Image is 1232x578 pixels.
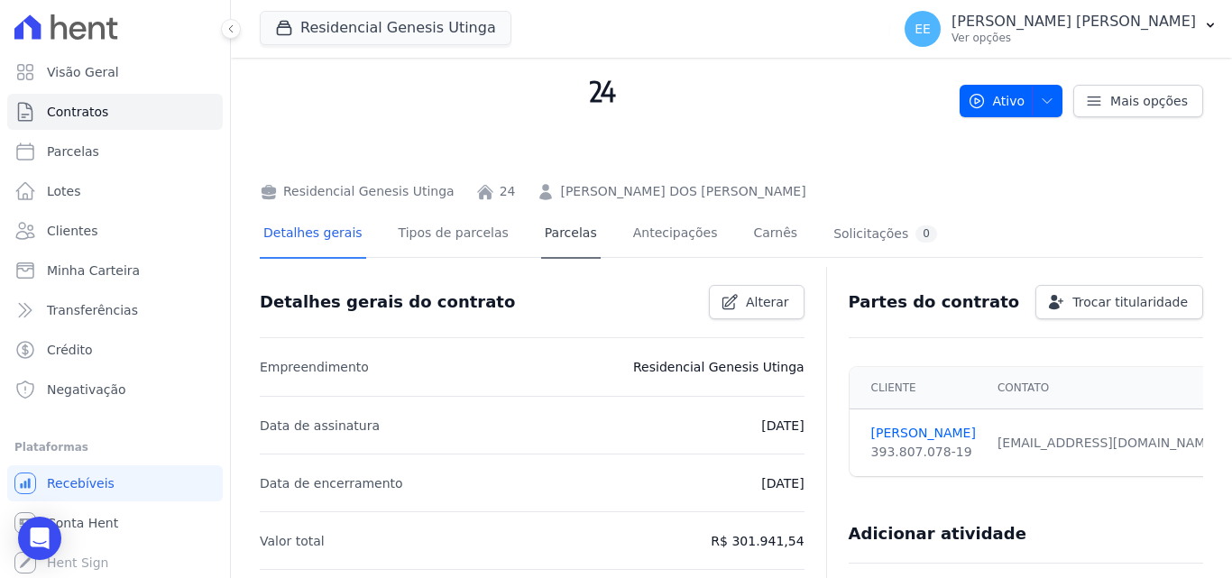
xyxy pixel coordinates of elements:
[7,213,223,249] a: Clientes
[260,211,366,259] a: Detalhes gerais
[7,252,223,289] a: Minha Carteira
[47,103,108,121] span: Contratos
[260,530,325,552] p: Valor total
[260,356,369,378] p: Empreendimento
[849,523,1026,545] h3: Adicionar atividade
[7,465,223,501] a: Recebíveis
[14,436,216,458] div: Plataformas
[260,291,515,313] h3: Detalhes gerais do contrato
[633,356,804,378] p: Residencial Genesis Utinga
[871,424,976,443] a: [PERSON_NAME]
[260,182,455,201] div: Residencial Genesis Utinga
[1072,293,1188,311] span: Trocar titularidade
[47,142,99,161] span: Parcelas
[47,261,140,280] span: Minha Carteira
[998,434,1218,453] div: [EMAIL_ADDRESS][DOMAIN_NAME]
[7,372,223,408] a: Negativação
[761,472,804,494] p: [DATE]
[7,133,223,170] a: Parcelas
[47,182,81,200] span: Lotes
[952,31,1196,45] p: Ver opções
[260,415,380,436] p: Data de assinatura
[849,291,1020,313] h3: Partes do contrato
[1073,85,1203,117] a: Mais opções
[7,332,223,368] a: Crédito
[7,54,223,90] a: Visão Geral
[7,505,223,541] a: Conta Hent
[630,211,722,259] a: Antecipações
[7,94,223,130] a: Contratos
[830,211,941,259] a: Solicitações0
[500,182,516,201] a: 24
[47,514,118,532] span: Conta Hent
[968,85,1025,117] span: Ativo
[952,13,1196,31] p: [PERSON_NAME] [PERSON_NAME]
[960,85,1063,117] button: Ativo
[915,225,937,243] div: 0
[761,415,804,436] p: [DATE]
[871,443,976,462] div: 393.807.078-19
[395,211,512,259] a: Tipos de parcelas
[850,367,987,409] th: Cliente
[260,472,403,494] p: Data de encerramento
[890,4,1232,54] button: EE [PERSON_NAME] [PERSON_NAME] Ver opções
[560,182,805,201] a: [PERSON_NAME] DOS [PERSON_NAME]
[47,63,119,81] span: Visão Geral
[749,211,801,259] a: Carnês
[541,211,601,259] a: Parcelas
[711,530,804,552] p: R$ 301.941,54
[47,222,97,240] span: Clientes
[7,173,223,209] a: Lotes
[1035,285,1203,319] a: Trocar titularidade
[915,23,931,35] span: EE
[746,293,789,311] span: Alterar
[833,225,937,243] div: Solicitações
[1110,92,1188,110] span: Mais opções
[18,517,61,560] div: Open Intercom Messenger
[47,474,115,492] span: Recebíveis
[709,285,804,319] a: Alterar
[47,341,93,359] span: Crédito
[260,8,945,175] h2: 24
[987,367,1229,409] th: Contato
[7,292,223,328] a: Transferências
[260,11,511,45] button: Residencial Genesis Utinga
[47,301,138,319] span: Transferências
[47,381,126,399] span: Negativação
